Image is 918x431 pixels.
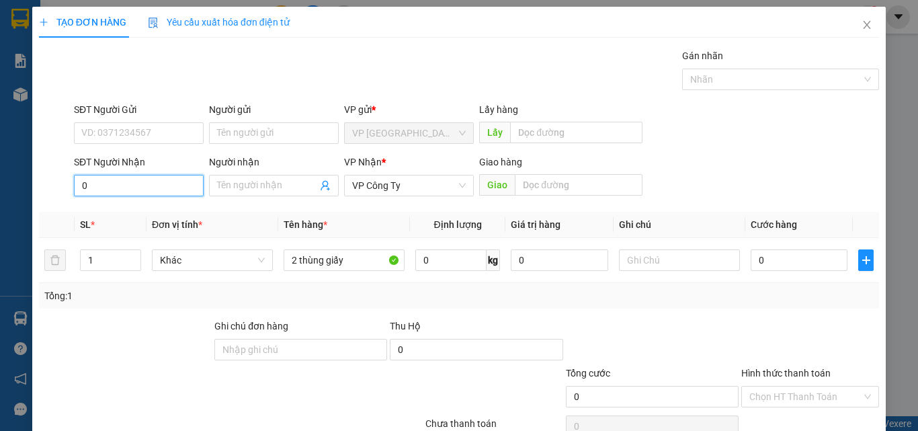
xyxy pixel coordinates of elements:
span: Giao [479,174,515,196]
span: Lấy hàng [479,104,518,115]
span: Gửi: [5,77,25,90]
div: SĐT Người Gửi [74,102,204,117]
input: Dọc đường [510,122,642,143]
span: kg [487,249,500,271]
div: Người nhận [209,155,339,169]
span: Nhận: [5,95,179,108]
div: SĐT Người Nhận [74,155,204,169]
span: VP Tân Bình ĐT: [48,47,188,73]
span: liên [95,95,179,108]
input: VD: Bàn, Ghế [284,249,405,271]
input: Ghi Chú [619,249,740,271]
span: TẠO ĐƠN HÀNG [39,17,126,28]
span: user-add [320,180,331,191]
span: Giao hàng [479,157,522,167]
div: Người gửi [209,102,339,117]
button: delete [44,249,66,271]
div: VP gửi [344,102,474,117]
span: VP Công Ty [352,175,466,196]
span: Cước hàng [751,219,797,230]
span: close [862,19,872,30]
span: Lấy [479,122,510,143]
span: VP Công Ty - [34,95,179,108]
span: Tổng cước [566,368,610,379]
button: plus [858,249,874,271]
label: Gán nhãn [682,50,723,61]
span: 085 88 555 88 [48,47,188,73]
span: Giá trị hàng [511,219,560,230]
strong: CÔNG TY CP BÌNH TÂM [48,7,182,45]
img: logo [5,10,46,71]
div: Tổng: 1 [44,288,356,303]
span: 0354858882 - [113,95,179,108]
span: Định lượng [433,219,481,230]
label: Ghi chú đơn hàng [214,321,288,331]
th: Ghi chú [614,212,745,238]
span: plus [859,255,873,266]
span: Yêu cầu xuất hóa đơn điện tử [148,17,290,28]
span: SL [80,219,91,230]
span: VP Nhận [344,157,382,167]
span: Thu Hộ [390,321,421,331]
span: Đơn vị tính [152,219,202,230]
span: Tên hàng [284,219,327,230]
span: VP Tân Bình [352,123,466,143]
input: 0 [511,249,608,271]
input: Ghi chú đơn hàng [214,339,387,360]
span: Khác [160,250,265,270]
button: Close [848,7,886,44]
span: VP [GEOGRAPHIC_DATA] - [25,77,151,90]
input: Dọc đường [515,174,642,196]
span: plus [39,17,48,27]
label: Hình thức thanh toán [741,368,831,379]
img: icon [148,17,159,28]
